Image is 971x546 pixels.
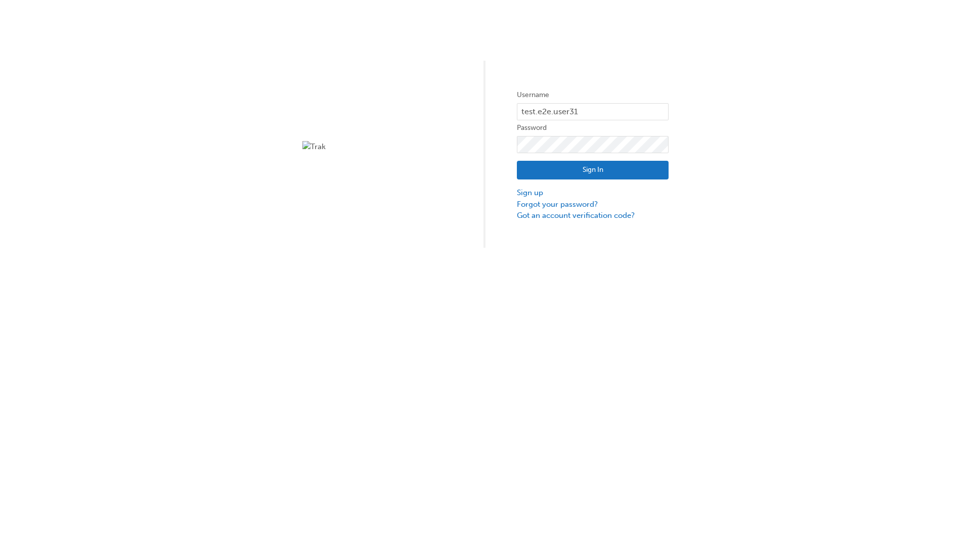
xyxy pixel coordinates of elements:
[517,89,669,101] label: Username
[517,103,669,120] input: Username
[517,161,669,180] button: Sign In
[517,122,669,134] label: Password
[517,210,669,221] a: Got an account verification code?
[302,141,454,153] img: Trak
[517,187,669,199] a: Sign up
[517,199,669,210] a: Forgot your password?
